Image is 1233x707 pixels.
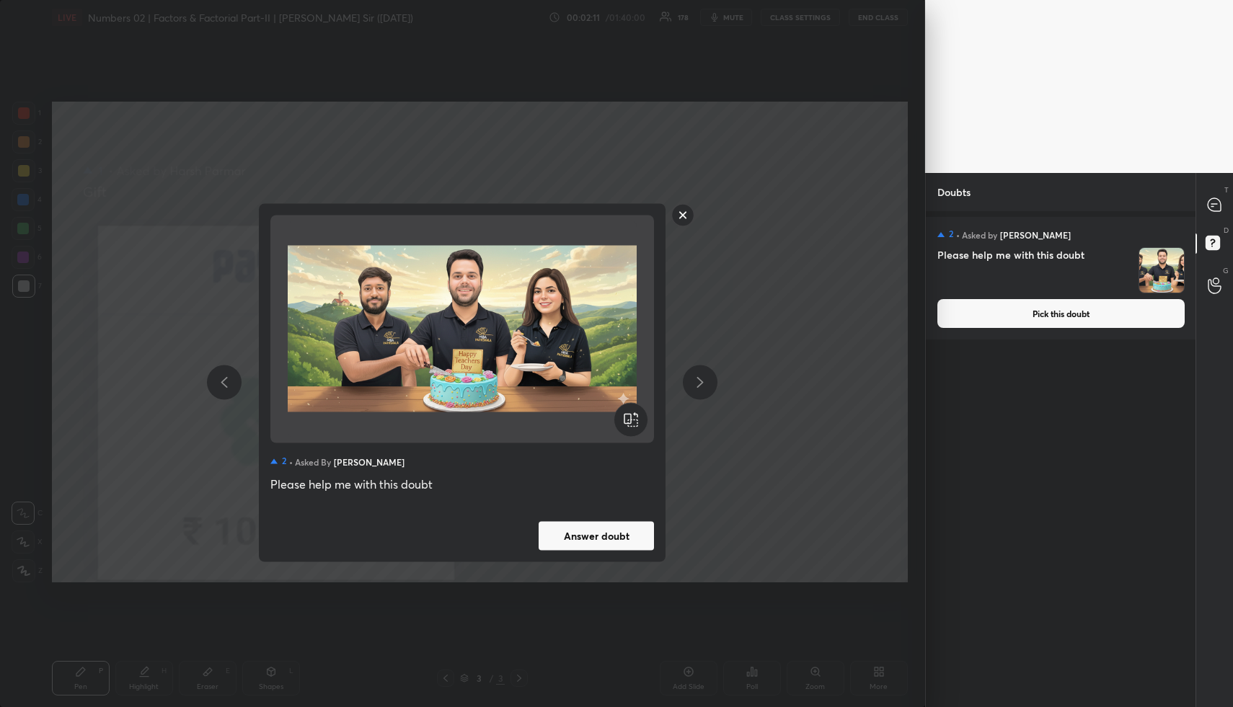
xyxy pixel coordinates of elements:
h5: [PERSON_NAME] [1000,228,1071,241]
div: grid [926,211,1196,707]
h5: • Asked by [956,228,997,241]
h4: Please help me with this doubt [937,247,1133,293]
h5: [PERSON_NAME] [334,454,405,469]
button: Answer doubt [539,521,654,550]
button: Pick this doubt [937,299,1185,328]
h5: • Asked by [289,454,331,469]
h5: 2 [282,455,286,467]
img: 1757072329U0O1D6.png [1139,248,1184,293]
p: T [1224,184,1229,195]
h5: 2 [949,229,953,241]
p: Doubts [926,173,982,211]
div: Please help me with this doubt [270,475,654,492]
p: D [1224,225,1229,236]
p: G [1223,265,1229,276]
img: 1757072329U0O1D6.png [288,221,637,437]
